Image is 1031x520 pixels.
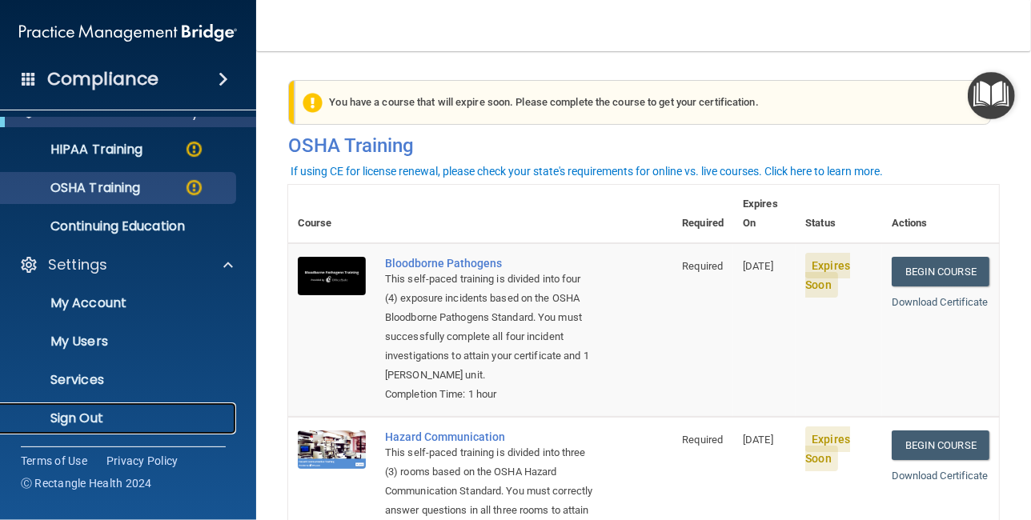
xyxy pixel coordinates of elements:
[385,270,592,385] div: This self-paced training is divided into four (4) exposure incidents based on the OSHA Bloodborne...
[892,470,989,482] a: Download Certificate
[291,166,883,177] div: If using CE for license renewal, please check your state's requirements for online vs. live cours...
[106,453,179,469] a: Privacy Policy
[968,72,1015,119] button: Open Resource Center
[385,430,592,443] a: Hazard Communication
[10,180,140,196] p: OSHA Training
[288,163,885,179] button: If using CE for license renewal, please check your state's requirements for online vs. live cours...
[10,218,229,234] p: Continuing Education
[672,185,733,243] th: Required
[19,255,233,274] a: Settings
[743,260,773,272] span: [DATE]
[288,185,375,243] th: Course
[682,434,723,446] span: Required
[10,410,229,426] p: Sign Out
[47,68,158,90] h4: Compliance
[892,430,989,460] a: Begin Course
[48,255,107,274] p: Settings
[682,260,723,272] span: Required
[10,372,229,388] p: Services
[892,257,989,286] a: Begin Course
[385,257,592,270] a: Bloodborne Pathogens
[184,139,204,159] img: warning-circle.0cc9ac19.png
[805,426,850,471] span: Expires Soon
[19,17,237,49] img: PMB logo
[892,296,989,308] a: Download Certificate
[385,385,592,404] div: Completion Time: 1 hour
[805,253,850,298] span: Expires Soon
[184,178,204,198] img: warning-circle.0cc9ac19.png
[288,134,999,157] h4: OSHA Training
[21,475,152,491] span: Ⓒ Rectangle Health 2024
[21,453,87,469] a: Terms of Use
[743,434,773,446] span: [DATE]
[882,185,999,243] th: Actions
[796,185,881,243] th: Status
[10,334,229,350] p: My Users
[10,295,229,311] p: My Account
[303,93,323,113] img: exclamation-circle-solid-warning.7ed2984d.png
[295,80,991,125] div: You have a course that will expire soon. Please complete the course to get your certification.
[733,185,796,243] th: Expires On
[10,142,142,158] p: HIPAA Training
